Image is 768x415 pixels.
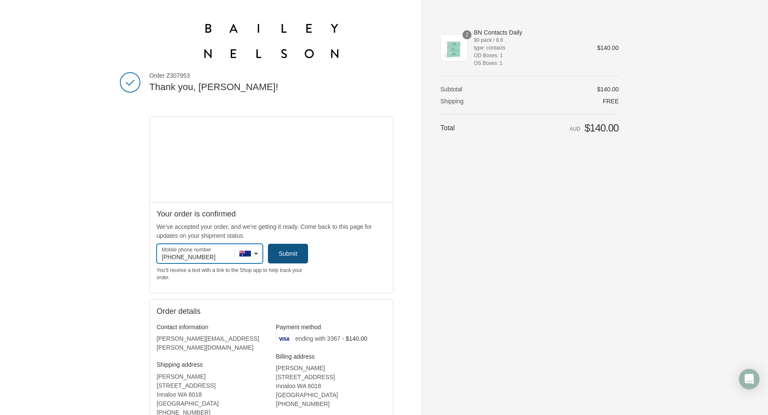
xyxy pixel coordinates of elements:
h3: Billing address [276,353,387,360]
span: $140.00 [597,44,619,51]
span: Submit [279,250,297,257]
h2: Order details [157,307,386,316]
span: Shipping [440,98,464,105]
address: [PERSON_NAME] [STREET_ADDRESS] Innaloo WA 6018 [GEOGRAPHIC_DATA] ‎[PHONE_NUMBER] [276,364,387,409]
iframe: Google map displaying pin point of shipping address: Innaloo, Western Australia [150,117,393,202]
h3: Contact information [157,323,267,331]
span: Free [603,98,619,105]
div: You'll receive a text with a link to the Shop app to help track your order. [157,267,308,281]
span: BN Contacts Daily [474,29,585,36]
h2: Thank you, [PERSON_NAME]! [149,81,393,94]
h3: Payment method [276,323,387,331]
h3: Shipping address [157,361,267,368]
span: type: contacts [474,44,585,52]
img: Bailey Nelson Australia [204,24,339,58]
span: $140.00 [597,86,619,93]
span: Total [440,124,455,132]
span: Order Z307953 [149,72,393,79]
span: 2 [463,30,471,39]
input: Mobile phone number [157,244,263,263]
img: BN Contacts Daily - 90 pack / 8.6 [440,34,468,61]
span: 90 pack / 8.6 [474,36,585,44]
div: Open Intercom Messenger [739,369,759,389]
bdo: [PERSON_NAME][EMAIL_ADDRESS][PERSON_NAME][DOMAIN_NAME] [157,335,259,351]
p: We’ve accepted your order, and we’re getting it ready. Come back to this page for updates on your... [157,222,386,240]
span: OS Boxes: 1 [474,59,585,67]
span: - $140.00 [342,335,367,342]
span: $140.00 [585,122,619,134]
button: Submit [268,244,308,263]
h2: Your order is confirmed [157,209,386,219]
span: ending with 3367 [295,335,340,342]
th: Subtotal [440,85,491,93]
span: AUD [570,126,580,132]
span: OD Boxes: 1 [474,52,585,59]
